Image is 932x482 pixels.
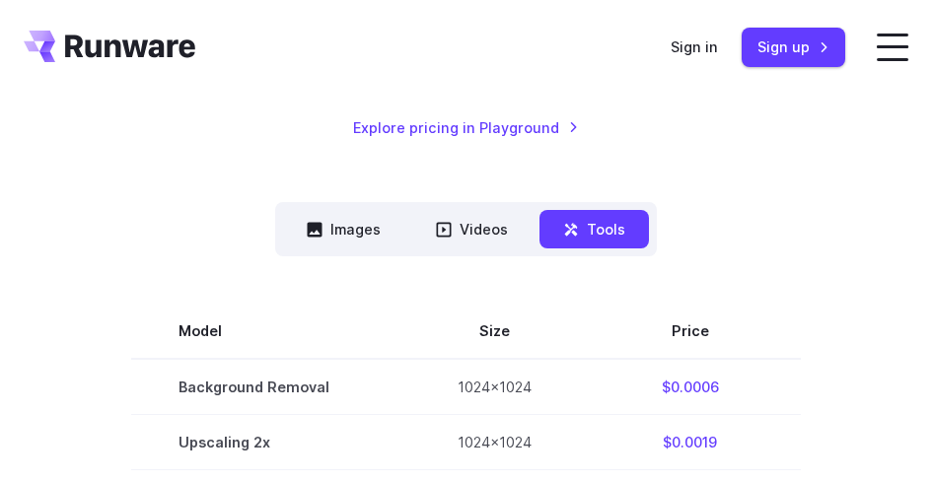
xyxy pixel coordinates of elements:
[24,31,195,62] a: Go to /
[539,210,649,248] button: Tools
[283,210,404,248] button: Images
[131,415,410,470] td: Upscaling 2x
[579,359,801,415] td: $0.0006
[410,304,579,359] th: Size
[742,28,845,66] a: Sign up
[410,415,579,470] td: 1024x1024
[579,304,801,359] th: Price
[412,210,532,248] button: Videos
[579,415,801,470] td: $0.0019
[410,359,579,415] td: 1024x1024
[131,359,410,415] td: Background Removal
[131,304,410,359] th: Model
[353,116,579,139] a: Explore pricing in Playground
[671,35,718,58] a: Sign in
